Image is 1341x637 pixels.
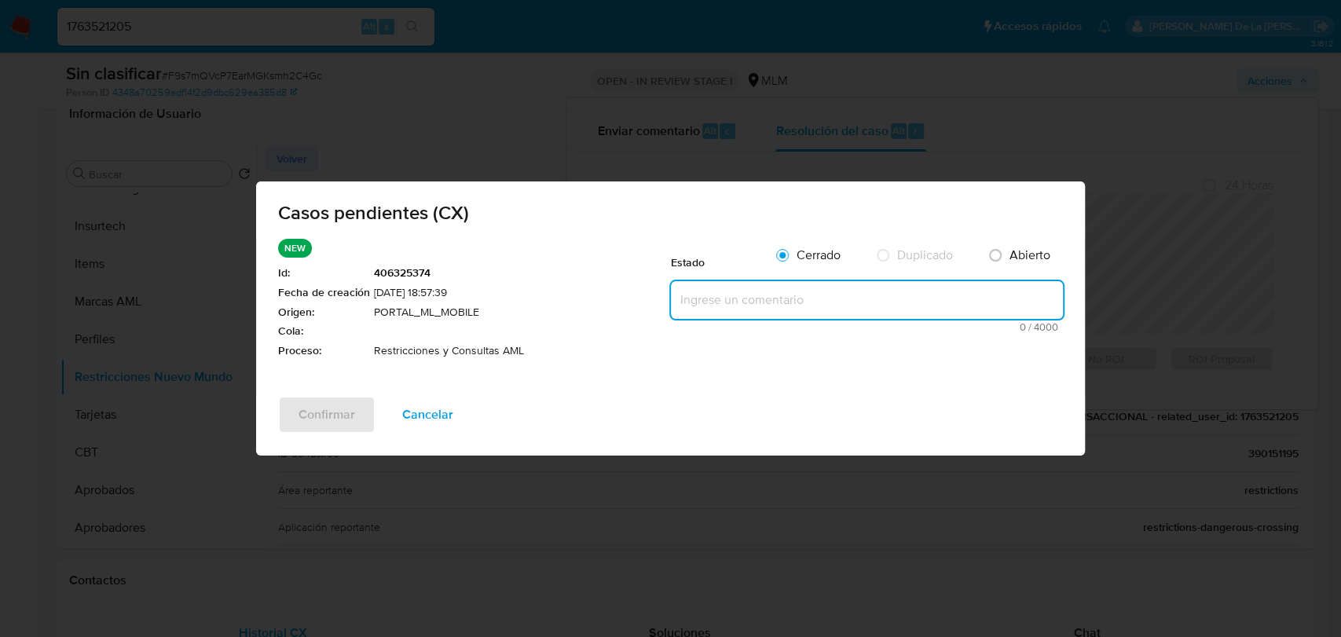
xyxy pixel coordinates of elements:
[402,397,453,432] span: Cancelar
[278,265,370,281] span: Id :
[676,322,1058,332] span: Máximo 4000 caracteres
[671,239,765,278] div: Estado
[1009,246,1050,264] span: Abierto
[278,285,370,301] span: Fecha de creación
[374,285,671,301] span: [DATE] 18:57:39
[278,324,370,339] span: Cola :
[278,239,312,258] p: NEW
[278,305,370,320] span: Origen :
[278,203,1063,222] span: Casos pendientes (CX)
[374,265,671,281] span: 406325374
[374,305,671,320] span: PORTAL_ML_MOBILE
[382,396,474,434] button: Cancelar
[374,343,671,359] span: Restricciones y Consultas AML
[797,246,841,264] span: Cerrado
[278,343,370,359] span: Proceso :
